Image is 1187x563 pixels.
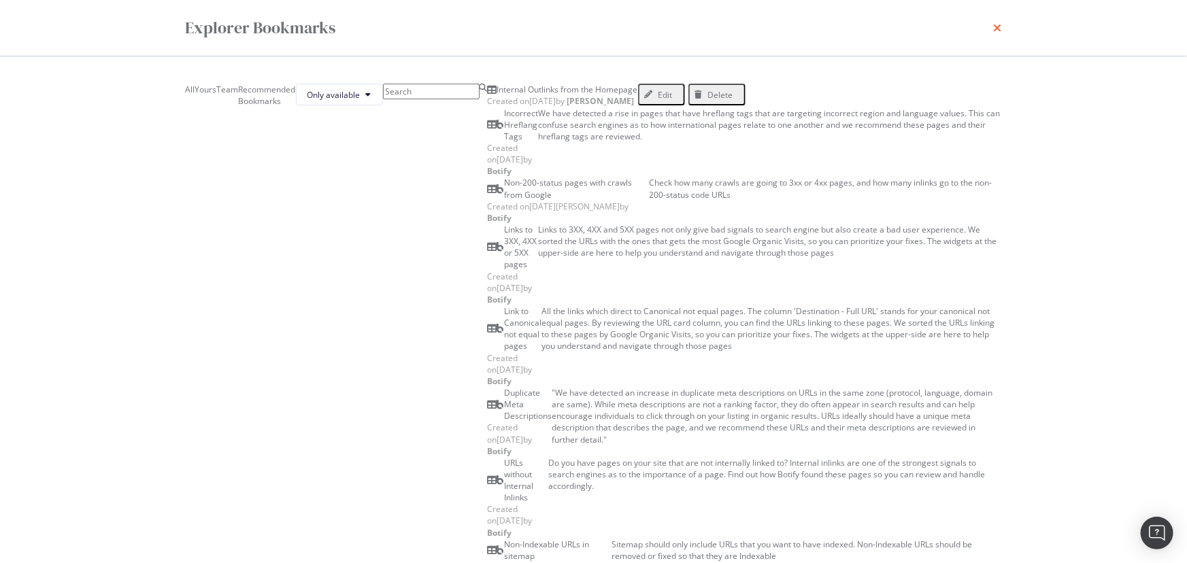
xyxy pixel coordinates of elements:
div: Edit [658,89,673,101]
div: Non-200-status pages with crawls from Google [505,177,650,200]
button: Only available [296,84,383,105]
div: Explorer Bookmarks [186,16,336,39]
button: Delete [688,84,746,105]
b: [PERSON_NAME] [567,95,635,107]
b: Botify [488,212,512,224]
div: times [994,16,1002,39]
div: Open Intercom Messenger [1141,517,1173,549]
div: Links to 3XX, 4XX or 5XX pages [505,224,539,271]
span: Created on [DATE] by [488,271,533,305]
span: Created on [DATE] by [488,352,533,387]
span: Created on [DATE] by [488,142,533,177]
span: Created on [DATE] by [488,422,533,456]
div: All [186,84,195,95]
div: Check how many crawls are going to 3xx or 4xx pages, and how many inlinks go to the non-200-statu... [649,177,1001,224]
b: Botify [488,527,512,539]
div: Recommended Bookmarks [239,84,296,107]
div: Yours [195,84,217,95]
b: Botify [488,375,512,387]
div: Incorrect Hreflang Tags [505,107,539,142]
div: All the links which direct to Canonical not equal pages. The column 'Destination - Full URL' stan... [542,305,1002,387]
b: Botify [488,294,512,305]
div: Link to Canonical not equal pages [505,305,542,352]
div: "We have detected an increase in duplicate meta descriptions on URLs in the same zone (protocol, ... [552,387,1002,457]
div: Team [217,84,239,95]
input: Search [383,84,480,99]
div: Non-Indexable URLs in sitemap [505,539,612,562]
span: Only available [307,89,361,101]
button: Edit [638,84,685,105]
div: Duplicate Meta Descriptions [505,387,552,422]
span: Created on [DATE] by [488,503,533,538]
div: URLs without Internal Inlinks [505,457,549,504]
b: Botify [488,165,512,177]
div: Internal Outlinks from the Homepage [497,84,638,95]
div: We have detected a rise in pages that have hreflang tags that are targeting incorrect region and ... [539,107,1002,177]
div: Delete [708,89,733,101]
span: Created on [DATE][PERSON_NAME] by [488,201,629,224]
div: Do you have pages on your site that are not internally linked to? Internal inlinks are one of the... [548,457,1001,539]
span: Created on [DATE] by [488,95,635,107]
b: Botify [488,445,512,457]
div: Links to 3XX, 4XX and 5XX pages not only give bad signals to search engine but also create a bad ... [538,224,1001,305]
